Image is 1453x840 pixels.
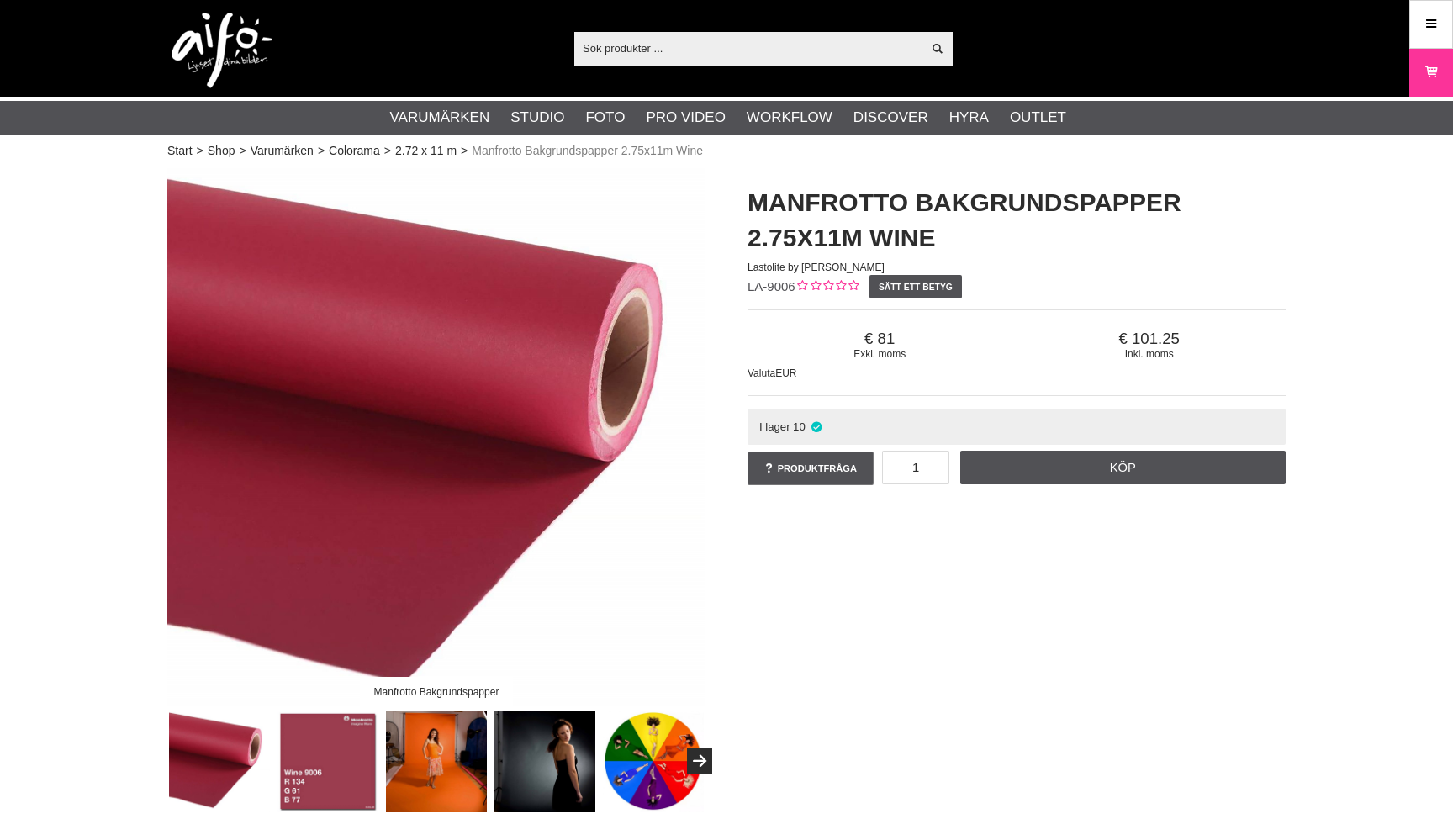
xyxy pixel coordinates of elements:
[239,142,246,160] span: >
[390,107,490,129] a: Varumärken
[747,107,832,129] a: Workflow
[169,711,271,812] img: Manfrotto Bakgrundspapper
[687,748,712,774] button: Next
[251,142,314,160] a: Varumärken
[585,107,625,129] a: Foto
[494,711,596,812] img: Paper Roll Backgrounds
[869,275,963,298] a: Sätt ett betyg
[603,711,705,812] img: Colorama Color Wheel
[793,420,806,433] span: 10
[386,711,488,812] img: Manfrotto bakgrundspapper
[472,142,703,160] span: Manfrotto Bakgrundspapper 2.75x11m Wine
[960,451,1287,484] a: Köp
[810,420,824,433] i: I lager
[172,13,272,88] img: logo.png
[748,330,1012,348] span: 81
[510,107,564,129] a: Studio
[748,262,885,273] span: Lastolite by [PERSON_NAME]
[197,142,203,160] span: >
[1010,107,1066,129] a: Outlet
[329,142,380,160] a: Colorama
[748,367,775,379] span: Valuta
[277,711,379,812] img: Wine - Kalibrerad Monitor Adobe RGB 6500K
[167,168,705,706] img: Manfrotto Bakgrundspapper
[646,107,725,129] a: Pro Video
[853,107,928,129] a: Discover
[748,452,874,485] a: Produktfråga
[395,142,457,160] a: 2.72 x 11 m
[949,107,989,129] a: Hyra
[318,142,325,160] span: >
[748,185,1286,256] h1: Manfrotto Bakgrundspapper 2.75x11m Wine
[1012,330,1286,348] span: 101.25
[775,367,796,379] span: EUR
[167,142,193,160] a: Start
[574,35,922,61] input: Sök produkter ...
[795,278,859,296] div: Kundbetyg: 0
[384,142,391,160] span: >
[208,142,235,160] a: Shop
[748,348,1012,360] span: Exkl. moms
[360,677,513,706] div: Manfrotto Bakgrundspapper
[748,279,795,293] span: LA-9006
[1012,348,1286,360] span: Inkl. moms
[759,420,790,433] span: I lager
[461,142,468,160] span: >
